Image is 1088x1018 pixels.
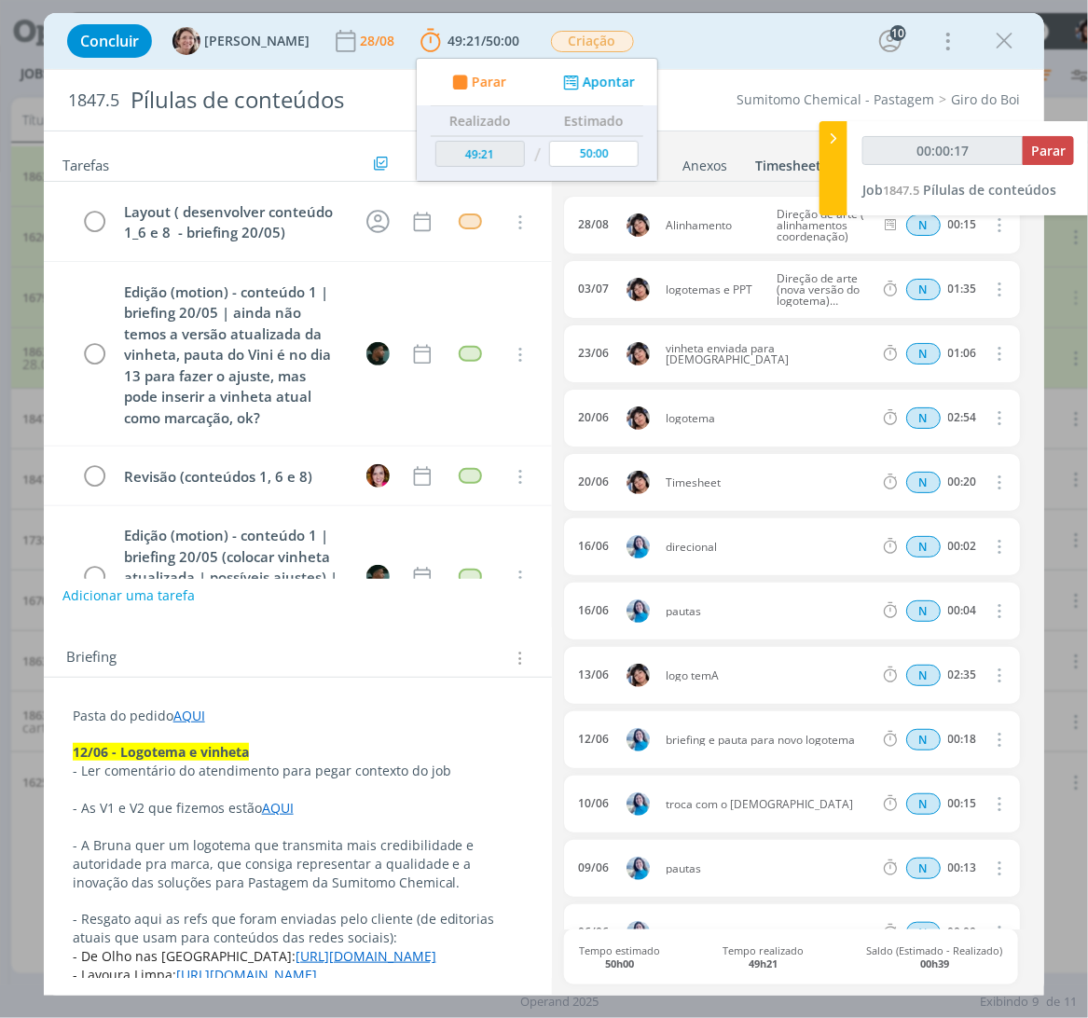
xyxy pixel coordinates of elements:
div: Horas normais [906,343,941,365]
div: 28/08 [360,34,398,48]
img: E [627,857,650,880]
span: Parar [1031,142,1066,159]
div: Horas normais [906,793,941,815]
span: pautas [658,928,881,939]
span: N [906,343,941,365]
div: 00:18 [948,733,977,746]
a: [URL][DOMAIN_NAME] [176,966,317,984]
div: 20/06 [578,475,609,488]
div: Anexos [682,157,727,175]
a: AQUI [262,799,294,817]
p: - As V1 e V2 que fizemos estão [73,799,524,818]
div: 02:54 [948,411,977,424]
img: E [627,535,650,558]
span: Tarefas [62,152,109,174]
div: 12/06 [578,733,609,746]
div: 00:20 [948,475,977,488]
div: Pílulas de conteúdos [123,77,616,123]
a: Giro do Boi [951,90,1020,108]
span: N [906,600,941,622]
span: - Lavoura Limpa: [73,966,176,984]
span: N [906,793,941,815]
button: A[PERSON_NAME] [172,27,310,55]
span: N [906,858,941,879]
span: - De Olho nas [GEOGRAPHIC_DATA]: [73,947,296,965]
div: 10/06 [578,797,609,810]
div: 28/08 [578,218,609,231]
img: E [627,599,650,623]
img: E [627,792,650,816]
span: 1847.5 [68,90,119,111]
div: Horas normais [906,279,941,300]
span: N [906,665,941,686]
div: Horas normais [906,600,941,622]
span: Timesheet [658,477,881,488]
button: Concluir [67,24,152,58]
img: E [627,921,650,944]
p: - A Bruna quer um logotema que transmita mais credibilidade e autoridade pra marca, que consiga r... [73,836,524,892]
div: Horas normais [906,536,941,557]
div: Horas normais [906,472,941,493]
div: 13/06 [578,668,609,681]
span: pautas [658,606,881,617]
button: Adicionar uma tarefa [62,579,196,612]
button: Parar [1023,136,1074,165]
div: 20/06 [578,411,609,424]
span: N [906,407,941,429]
button: 10 [875,26,905,56]
div: 00:15 [948,218,977,231]
div: Horas normais [906,214,941,236]
span: briefing e pauta para novo logotema [658,735,881,746]
div: 06/06 [578,926,609,939]
div: 00:02 [948,540,977,553]
span: 1847.5 [883,182,919,199]
img: E [627,728,650,751]
a: Job1847.5Pílulas de conteúdos [862,181,1056,199]
img: K [366,342,390,365]
span: logotema [658,413,881,424]
div: 00:15 [948,797,977,810]
div: Edição (motion) - conteúdo 1 | briefing 20/05 | ainda não temos a versão atualizada da vinheta, p... [117,281,350,430]
span: / [482,32,487,49]
b: 50h00 [605,956,634,970]
span: Concluir [80,34,139,48]
th: Estimado [544,106,643,136]
button: Apontar [558,73,636,92]
span: N [906,279,941,300]
div: 23/06 [578,347,609,360]
b: 00h39 [920,956,949,970]
span: N [906,536,941,557]
span: direcional [658,542,881,553]
b: 49h21 [749,956,778,970]
div: 03/07 [578,282,609,296]
p: - Resgato aqui as refs que foram enviadas pelo cliente (de editorias atuais que usam para conteúd... [73,910,524,947]
img: E [627,664,650,687]
strong: 12/06 - Logotema e vinheta [73,743,249,761]
span: logotemas e PPT [658,284,770,296]
ul: 49:21/50:00 [416,58,658,182]
img: E [627,278,650,301]
div: 16/06 [578,604,609,617]
button: K [364,563,392,591]
span: Tempo realizado [723,944,804,969]
img: E [627,471,650,494]
div: Edição (motion) - conteúdo 1 | briefing 20/05 (colocar vinheta atualizada | possíveis ajustes) | ... [117,524,350,631]
th: Realizado [431,106,530,136]
div: 01:06 [948,347,977,360]
div: 01:35 [948,282,977,296]
div: dialog [44,13,1045,996]
span: N [906,729,941,750]
img: K [366,565,390,588]
a: [URL][DOMAIN_NAME] [296,947,436,965]
img: A [172,27,200,55]
span: Criação [551,31,634,52]
span: vinheta enviada para [DEMOGRAPHIC_DATA] [658,343,881,365]
div: Horas normais [906,729,941,750]
button: B [364,462,392,490]
div: Revisão (conteúdos 1, 6 e 8) [117,465,350,488]
div: 09/06 [578,861,609,874]
span: Alinhamento [658,220,770,231]
div: 02:35 [948,668,977,681]
div: Layout ( desenvolver conteúdo 1_6 e 8 - briefing 20/05) [117,200,350,244]
span: N [906,472,941,493]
